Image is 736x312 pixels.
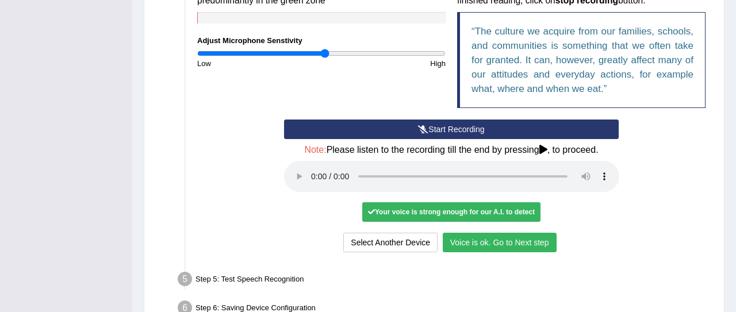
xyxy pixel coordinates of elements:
[343,233,438,252] button: Select Another Device
[471,26,693,94] q: The culture we acquire from our families, schools, and communities is something that we often tak...
[197,35,302,46] label: Adjust Microphone Senstivity
[172,268,719,294] div: Step 5: Test Speech Recognition
[284,145,619,155] h4: Please listen to the recording till the end by pressing , to proceed.
[443,233,557,252] button: Voice is ok. Go to Next step
[304,145,326,155] span: Note:
[362,202,540,222] div: Your voice is strong enough for our A.I. to detect
[321,58,451,69] div: High
[191,58,321,69] div: Low
[284,120,619,139] button: Start Recording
